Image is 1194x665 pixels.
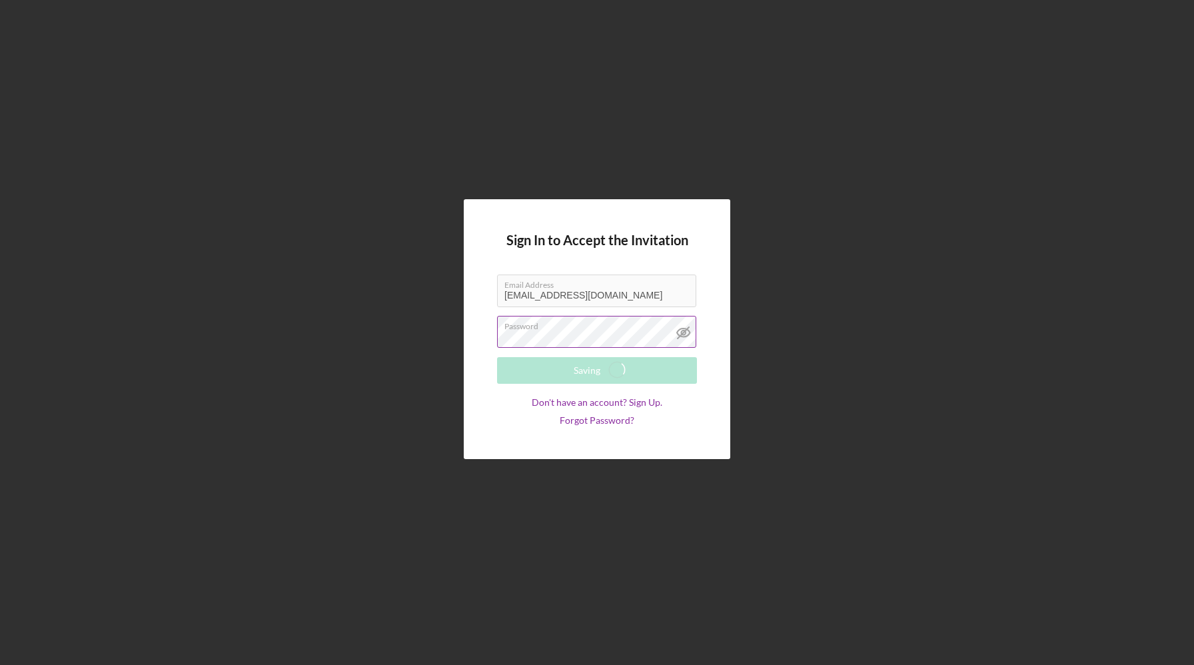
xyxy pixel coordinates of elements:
div: Saving [574,357,600,384]
label: Password [504,317,696,331]
button: Saving [497,357,697,384]
h4: Sign In to Accept the Invitation [506,233,688,248]
a: Don't have an account? Sign Up. [532,397,662,408]
a: Forgot Password? [560,415,634,426]
label: Email Address [504,275,696,290]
